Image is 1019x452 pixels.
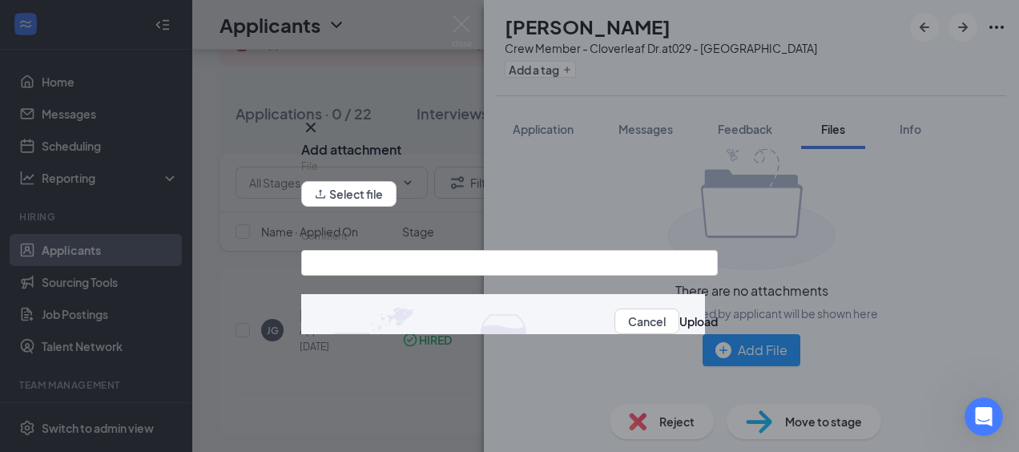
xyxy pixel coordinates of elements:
button: Cancel [614,309,679,334]
iframe: Intercom live chat [965,398,1003,436]
label: Comment [301,230,348,242]
button: Upload [679,313,718,330]
span: upload [315,188,326,200]
button: Close [301,118,320,137]
span: upload Select file [301,190,397,202]
label: File [301,160,317,172]
input: Comment [301,250,718,276]
button: upload Select file [301,181,397,207]
svg: Cross [301,118,320,137]
h3: Add attachment [301,141,401,159]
